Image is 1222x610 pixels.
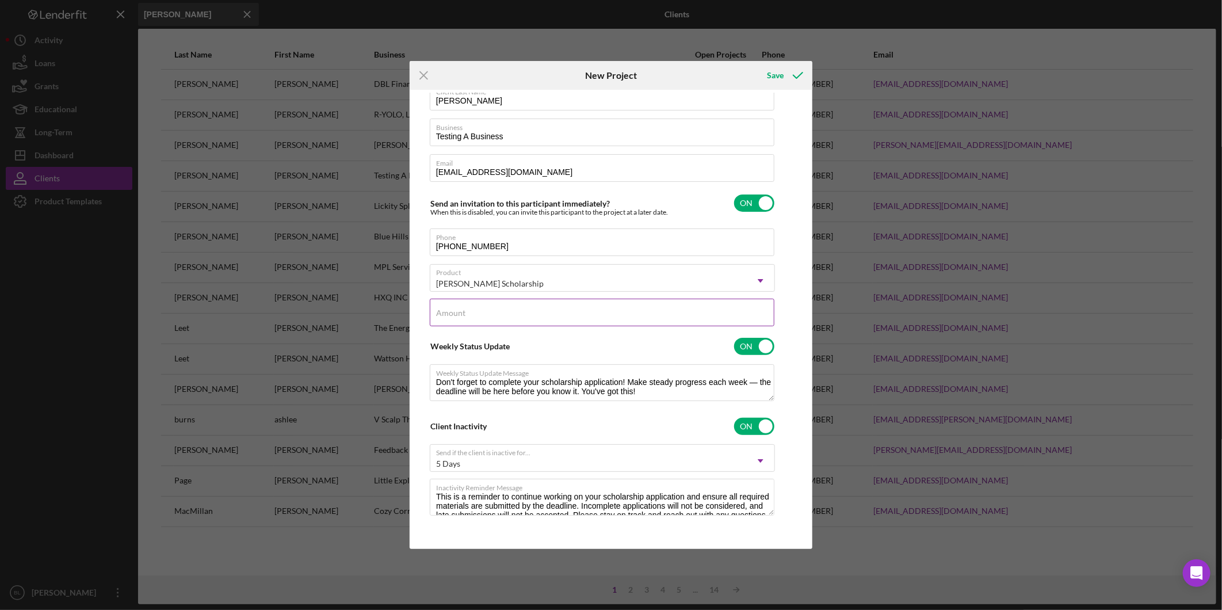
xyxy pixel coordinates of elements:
[436,479,774,492] label: Inactivity Reminder Message
[755,64,812,87] button: Save
[430,341,510,351] label: Weekly Status Update
[430,199,610,208] label: Send an invitation to this participant immediately?
[436,365,774,378] label: Weekly Status Update Message
[436,459,460,468] div: 5 Days
[767,64,784,87] div: Save
[436,279,544,288] div: [PERSON_NAME] Scholarship
[1183,559,1210,587] div: Open Intercom Messenger
[436,155,774,167] label: Email
[430,364,774,401] textarea: Don't forget to complete your scholarship application! Make steady progress each week — the deadl...
[430,208,668,216] div: When this is disabled, you can invite this participant to the project at a later date.
[436,229,774,242] label: Phone
[430,479,774,516] textarea: This is a reminder to continue working on your scholarship application and ensure all required ma...
[430,421,487,431] label: Client Inactivity
[436,119,774,132] label: Business
[585,70,637,81] h6: New Project
[436,308,465,318] label: Amount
